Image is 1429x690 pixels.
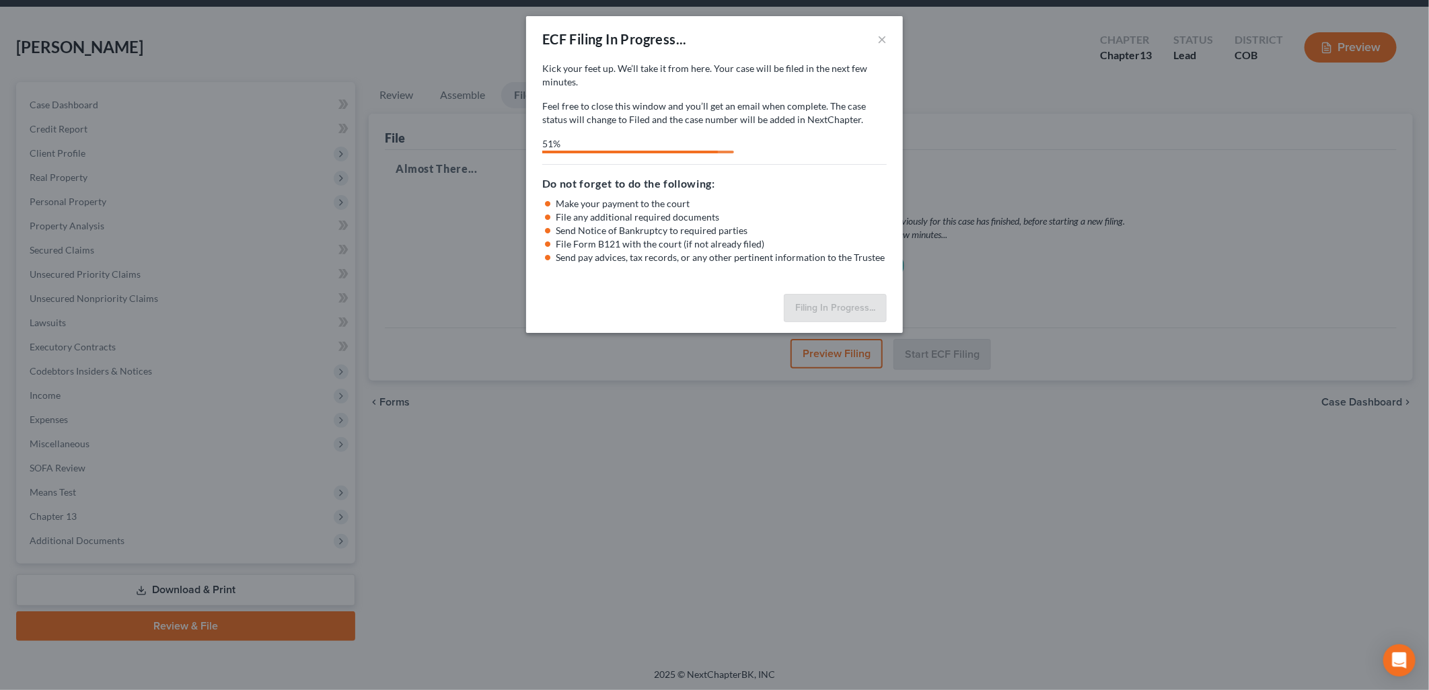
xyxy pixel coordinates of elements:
button: × [877,31,887,47]
li: File Form B121 with the court (if not already filed) [556,237,887,251]
div: Open Intercom Messenger [1383,644,1416,677]
li: Send pay advices, tax records, or any other pertinent information to the Trustee [556,251,887,264]
div: 51% [542,137,718,151]
h5: Do not forget to do the following: [542,176,887,192]
p: Kick your feet up. We’ll take it from here. Your case will be filed in the next few minutes. [542,62,887,89]
li: Send Notice of Bankruptcy to required parties [556,224,887,237]
li: File any additional required documents [556,210,887,224]
p: Feel free to close this window and you’ll get an email when complete. The case status will change... [542,100,887,126]
div: ECF Filing In Progress... [542,30,687,48]
li: Make your payment to the court [556,197,887,210]
button: Filing In Progress... [784,294,887,322]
